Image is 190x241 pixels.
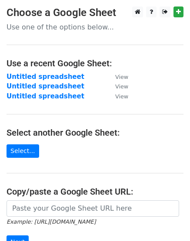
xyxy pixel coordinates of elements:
small: View [115,93,128,100]
a: View [107,92,128,100]
p: Use one of the options below... [7,23,183,32]
a: Select... [7,144,39,158]
a: View [107,82,128,90]
small: View [115,74,128,80]
a: Untitled spreadsheet [7,92,84,100]
small: Example: [URL][DOMAIN_NAME] [7,218,96,225]
input: Paste your Google Sheet URL here [7,200,179,217]
a: View [107,73,128,81]
h4: Use a recent Google Sheet: [7,58,183,68]
h4: Select another Google Sheet: [7,127,183,138]
h4: Copy/paste a Google Sheet URL: [7,186,183,197]
small: View [115,83,128,90]
a: Untitled spreadsheet [7,73,84,81]
h3: Choose a Google Sheet [7,7,183,19]
a: Untitled spreadsheet [7,82,84,90]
